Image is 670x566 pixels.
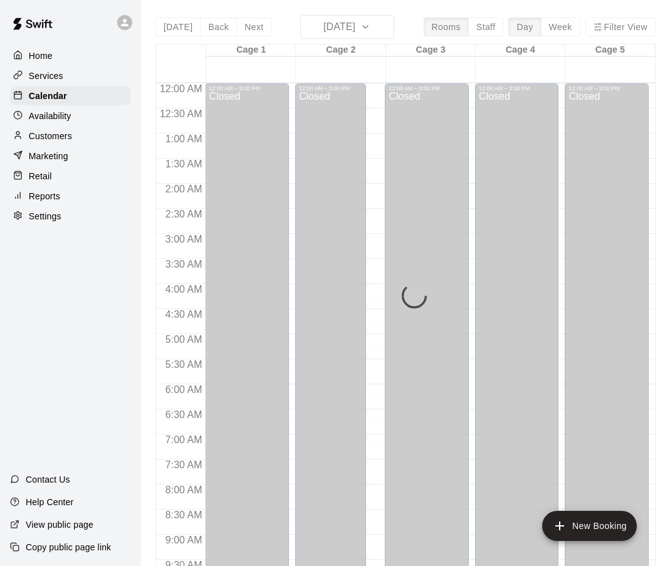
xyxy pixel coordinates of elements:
[162,535,206,545] span: 9:00 AM
[386,45,476,56] div: Cage 3
[29,190,60,202] p: Reports
[162,234,206,244] span: 3:00 AM
[162,284,206,295] span: 4:00 AM
[299,85,362,92] div: 12:00 AM – 3:00 PM
[162,359,206,370] span: 5:30 AM
[29,130,72,142] p: Customers
[479,85,555,92] div: 12:00 AM – 3:00 PM
[162,259,206,270] span: 3:30 AM
[10,187,131,206] a: Reports
[29,150,68,162] p: Marketing
[10,147,131,165] a: Marketing
[26,541,111,553] p: Copy public page link
[10,86,131,105] a: Calendar
[157,83,206,94] span: 12:00 AM
[162,184,206,194] span: 2:00 AM
[542,511,637,541] button: add
[10,107,131,125] a: Availability
[162,134,206,144] span: 1:00 AM
[10,207,131,226] a: Settings
[162,485,206,495] span: 8:00 AM
[162,409,206,420] span: 6:30 AM
[162,309,206,320] span: 4:30 AM
[29,210,61,223] p: Settings
[206,45,296,56] div: Cage 1
[162,384,206,395] span: 6:00 AM
[29,70,63,82] p: Services
[162,434,206,445] span: 7:00 AM
[10,46,131,65] a: Home
[565,45,655,56] div: Cage 5
[389,85,465,92] div: 12:00 AM – 3:00 PM
[26,496,73,508] p: Help Center
[29,90,67,102] p: Calendar
[10,167,131,186] a: Retail
[568,85,645,92] div: 12:00 AM – 3:00 PM
[29,50,53,62] p: Home
[26,518,93,531] p: View public page
[10,66,131,85] a: Services
[476,45,565,56] div: Cage 4
[162,209,206,219] span: 2:30 AM
[162,334,206,345] span: 5:00 AM
[162,510,206,520] span: 8:30 AM
[10,127,131,145] a: Customers
[29,110,71,122] p: Availability
[29,170,52,182] p: Retail
[209,85,285,92] div: 12:00 AM – 3:00 PM
[157,108,206,119] span: 12:30 AM
[26,473,70,486] p: Contact Us
[162,459,206,470] span: 7:30 AM
[162,159,206,169] span: 1:30 AM
[296,45,385,56] div: Cage 2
